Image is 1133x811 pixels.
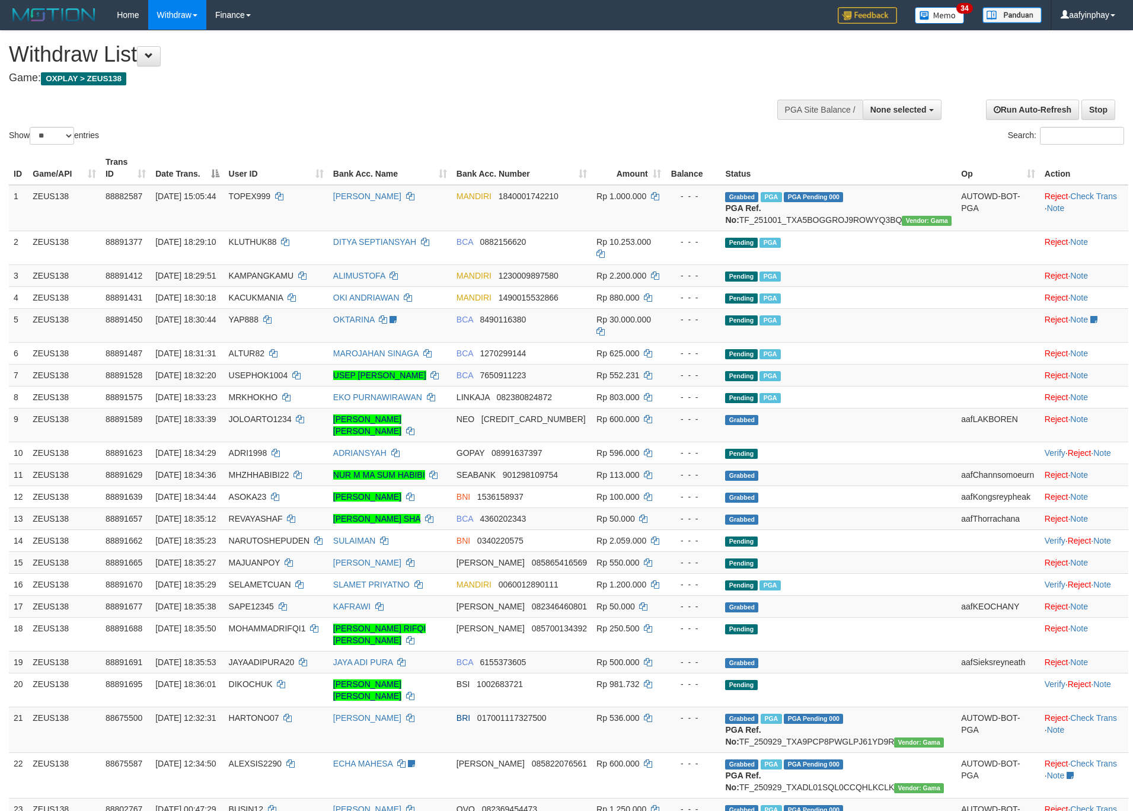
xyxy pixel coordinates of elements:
td: ZEUS138 [28,308,101,342]
img: MOTION_logo.png [9,6,99,24]
a: Reject [1045,349,1068,358]
div: - - - [671,369,716,381]
td: · [1040,507,1128,529]
td: · [1040,364,1128,386]
span: BNI [457,492,470,502]
th: Op: activate to sort column ascending [956,151,1040,185]
a: [PERSON_NAME] [333,558,401,567]
span: Marked by aafnoeunsreypich [759,349,780,359]
span: [DATE] 18:34:44 [155,492,216,502]
span: Rp 880.000 [596,293,639,302]
span: Marked by aafnoeunsreypich [761,192,781,202]
input: Search: [1040,127,1124,145]
span: 88882587 [106,191,142,201]
a: Check Trans [1070,191,1117,201]
td: 10 [9,442,28,464]
a: Reject [1068,580,1091,589]
td: · [1040,264,1128,286]
b: PGA Ref. No: [725,203,761,225]
span: JOLOARTO1234 [229,414,292,424]
th: Date Trans.: activate to sort column descending [151,151,224,185]
span: Copy 0882156620 to clipboard [480,237,526,247]
span: Copy 1270299144 to clipboard [480,349,526,358]
span: Vendor URL: https://trx31.1velocity.biz [902,216,952,226]
span: BCA [457,315,473,324]
span: [DATE] 18:30:18 [155,293,216,302]
td: ZEUS138 [28,386,101,408]
td: 3 [9,264,28,286]
th: Bank Acc. Name: activate to sort column ascending [328,151,452,185]
a: Note [1070,414,1088,424]
h1: Withdraw List [9,43,743,66]
span: LINKAJA [457,392,490,402]
a: Note [1070,514,1088,523]
span: MANDIRI [457,191,492,201]
a: KAFRAWI [333,602,371,611]
td: · [1040,486,1128,507]
span: Copy 1490015532866 to clipboard [499,293,558,302]
td: 8 [9,386,28,408]
span: Pending [725,449,757,459]
span: Rp 625.000 [596,349,639,358]
span: [PERSON_NAME] [457,558,525,567]
td: TF_251001_TXA5BOGGROJ9ROWYQ3BQ [720,185,956,231]
span: Grabbed [725,415,758,425]
div: - - - [671,413,716,425]
span: BCA [457,349,473,358]
span: Pending [725,349,757,359]
label: Search: [1008,127,1124,145]
td: ZEUS138 [28,408,101,442]
td: 13 [9,507,28,529]
span: [DATE] 18:29:51 [155,271,216,280]
span: Pending [725,558,757,569]
a: Reject [1068,679,1091,689]
th: User ID: activate to sort column ascending [224,151,328,185]
div: - - - [671,513,716,525]
div: - - - [671,270,716,282]
span: Marked by aafpengsreynich [759,393,780,403]
span: BNI [457,536,470,545]
a: Note [1070,349,1088,358]
button: None selected [863,100,941,120]
a: Note [1070,492,1088,502]
a: Run Auto-Refresh [986,100,1079,120]
span: MAJUANPOY [229,558,280,567]
td: · [1040,231,1128,264]
span: BCA [457,514,473,523]
span: Copy 085865416569 to clipboard [532,558,587,567]
td: · · [1040,529,1128,551]
h4: Game: [9,72,743,84]
a: Note [1047,725,1065,735]
a: Note [1070,392,1088,402]
span: ASOKA23 [229,492,267,502]
td: 17 [9,595,28,617]
td: 11 [9,464,28,486]
td: ZEUS138 [28,529,101,551]
td: ZEUS138 [28,364,101,386]
td: aafChannsomoeurn [956,464,1040,486]
span: [DATE] 18:35:12 [155,514,216,523]
a: Note [1070,315,1088,324]
span: 88891670 [106,580,142,589]
span: Marked by aafsolysreylen [759,293,780,304]
span: Copy 08991637397 to clipboard [492,448,542,458]
span: ADRI1998 [229,448,267,458]
td: 6 [9,342,28,364]
a: Note [1070,237,1088,247]
span: Rp 2.200.000 [596,271,646,280]
span: TOPEX999 [229,191,271,201]
a: Reject [1045,191,1068,201]
span: Rp 10.253.000 [596,237,651,247]
a: Note [1070,271,1088,280]
div: - - - [671,469,716,481]
a: Note [1070,293,1088,302]
a: Note [1047,203,1065,213]
span: 34 [956,3,972,14]
th: Game/API: activate to sort column ascending [28,151,101,185]
td: · [1040,464,1128,486]
span: Copy 1230009897580 to clipboard [499,271,558,280]
a: Reject [1045,414,1068,424]
td: · [1040,551,1128,573]
a: SLAMET PRIYATNO [333,580,410,589]
a: Reject [1045,514,1068,523]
